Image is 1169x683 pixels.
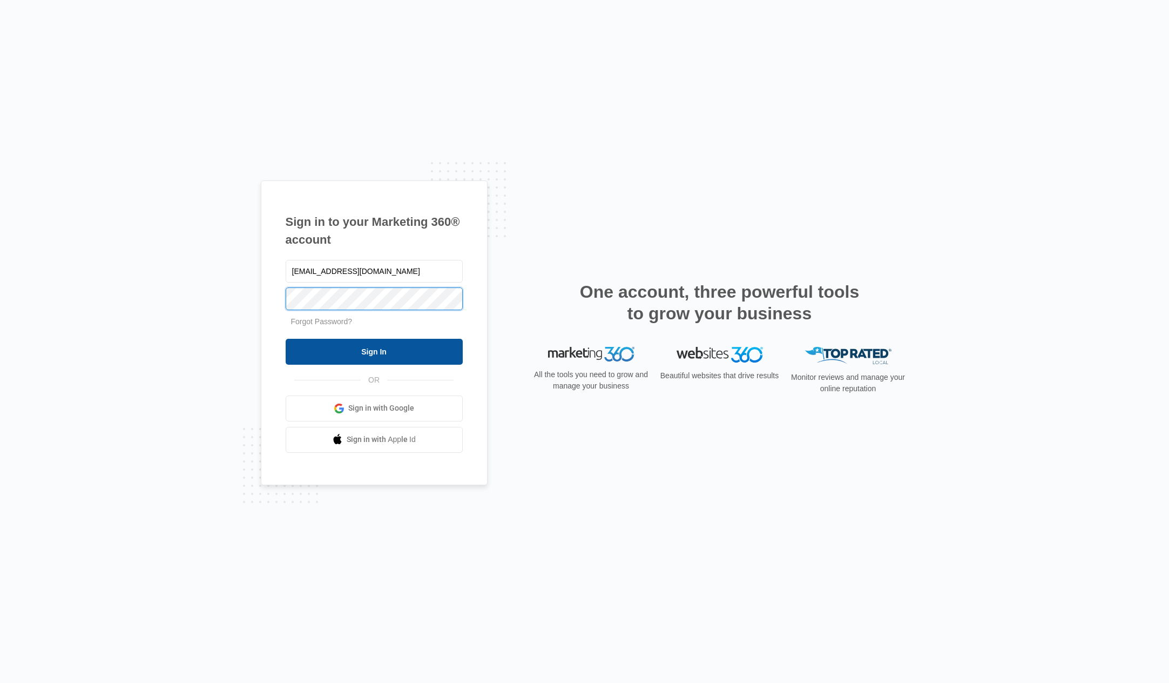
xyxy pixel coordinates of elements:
a: Sign in with Apple Id [286,427,463,453]
input: Email [286,260,463,283]
span: Sign in with Google [348,403,414,414]
span: Sign in with Apple Id [347,434,416,445]
p: Beautiful websites that drive results [659,370,780,381]
h1: Sign in to your Marketing 360® account [286,213,463,249]
img: Marketing 360 [548,347,634,362]
p: All the tools you need to grow and manage your business [531,369,652,392]
input: Sign In [286,339,463,365]
img: Websites 360 [677,347,763,363]
a: Sign in with Google [286,396,463,421]
a: Forgot Password? [291,317,353,326]
h2: One account, three powerful tools to grow your business [577,281,863,324]
img: Top Rated Local [805,347,891,365]
span: OR [361,374,387,386]
p: Monitor reviews and manage your online reputation [788,372,909,394]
